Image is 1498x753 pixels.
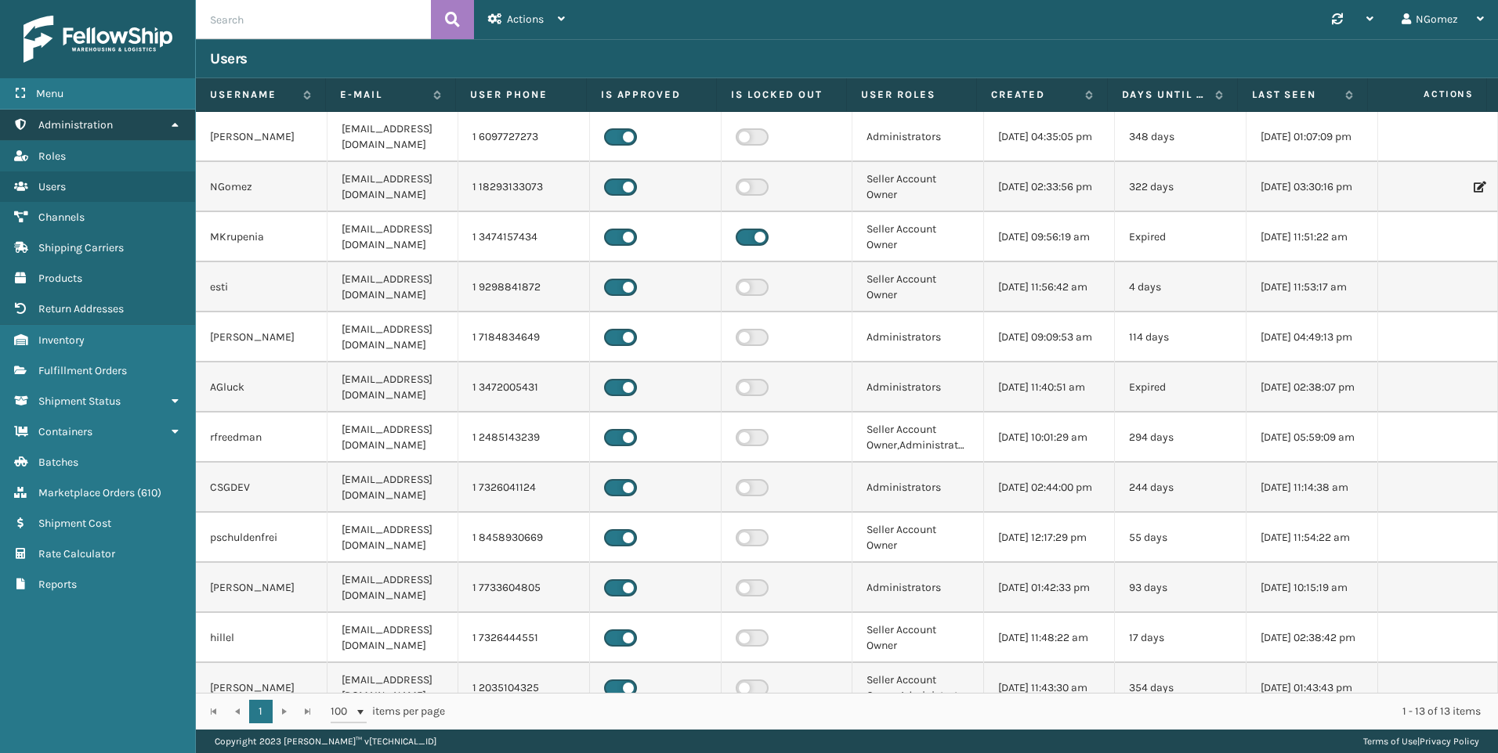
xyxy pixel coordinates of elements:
h3: Users [210,49,248,68]
td: Administrators [852,563,984,613]
td: [DATE] 10:15:19 am [1247,563,1378,613]
td: [DATE] 09:56:19 am [984,212,1116,262]
td: AGluck [196,362,327,413]
td: Administrators [852,362,984,413]
td: [PERSON_NAME] [196,112,327,162]
td: 1 8458930669 [458,513,590,563]
td: [DATE] 10:01:29 am [984,413,1116,463]
td: [DATE] 11:48:22 am [984,613,1116,663]
td: 1 3474157434 [458,212,590,262]
label: Is Approved [601,88,702,102]
span: items per page [331,700,445,723]
td: [DATE] 05:59:09 am [1247,413,1378,463]
td: [DATE] 04:49:13 pm [1247,312,1378,362]
i: Edit [1474,182,1483,193]
div: 1 - 13 of 13 items [467,704,1481,719]
label: Username [210,88,295,102]
td: [DATE] 11:51:22 am [1247,212,1378,262]
span: 100 [331,704,354,719]
td: 1 2485143239 [458,413,590,463]
div: | [1363,730,1479,753]
span: Menu [36,87,63,100]
td: [DATE] 01:07:09 pm [1247,112,1378,162]
td: [EMAIL_ADDRESS][DOMAIN_NAME] [327,563,459,613]
td: 244 days [1115,463,1247,513]
span: Marketplace Orders [38,486,135,499]
p: Copyright 2023 [PERSON_NAME]™ v [TECHNICAL_ID] [215,730,436,753]
td: [DATE] 11:43:30 am [984,663,1116,713]
a: 1 [249,700,273,723]
td: 114 days [1115,312,1247,362]
label: Last Seen [1252,88,1337,102]
label: E-mail [340,88,425,102]
td: 354 days [1115,663,1247,713]
td: 1 7184834649 [458,312,590,362]
td: Seller Account Owner [852,162,984,212]
td: [EMAIL_ADDRESS][DOMAIN_NAME] [327,463,459,513]
span: Products [38,272,82,285]
td: Seller Account Owner [852,513,984,563]
td: 4 days [1115,262,1247,312]
td: 1 7326444551 [458,613,590,663]
span: ( 610 ) [137,486,161,499]
td: 93 days [1115,563,1247,613]
td: Seller Account Owner,Administrators [852,413,984,463]
td: 55 days [1115,513,1247,563]
td: 1 3472005431 [458,362,590,413]
td: [DATE] 11:56:42 am [984,262,1116,312]
label: Is Locked Out [731,88,832,102]
td: [EMAIL_ADDRESS][DOMAIN_NAME] [327,362,459,413]
label: Days until password expires [1122,88,1207,102]
td: [EMAIL_ADDRESS][DOMAIN_NAME] [327,112,459,162]
td: Administrators [852,463,984,513]
td: [DATE] 02:38:42 pm [1247,613,1378,663]
td: [DATE] 11:53:17 am [1247,262,1378,312]
span: Inventory [38,333,85,347]
td: 294 days [1115,413,1247,463]
span: Channels [38,211,85,224]
span: Fulfillment Orders [38,364,127,377]
span: Actions [1373,81,1483,107]
td: Seller Account Owner,Administrators [852,663,984,713]
td: [DATE] 11:14:38 am [1247,463,1378,513]
td: [EMAIL_ADDRESS][DOMAIN_NAME] [327,212,459,262]
td: [EMAIL_ADDRESS][DOMAIN_NAME] [327,613,459,663]
span: Containers [38,425,92,438]
td: NGomez [196,162,327,212]
td: 1 18293133073 [458,162,590,212]
td: [EMAIL_ADDRESS][DOMAIN_NAME] [327,262,459,312]
td: [DATE] 01:43:43 pm [1247,663,1378,713]
td: CSGDEV [196,463,327,513]
span: Shipment Status [38,395,121,408]
td: Administrators [852,112,984,162]
label: Created [991,88,1076,102]
td: MKrupenia [196,212,327,262]
td: [DATE] 04:35:05 pm [984,112,1116,162]
span: Reports [38,578,77,591]
td: Seller Account Owner [852,613,984,663]
span: Administration [38,118,113,132]
td: [DATE] 11:40:51 am [984,362,1116,413]
span: Users [38,180,66,193]
td: [EMAIL_ADDRESS][DOMAIN_NAME] [327,413,459,463]
td: hillel [196,613,327,663]
td: rfreedman [196,413,327,463]
span: Return Addresses [38,302,124,315]
td: [PERSON_NAME] [196,312,327,362]
td: esti [196,262,327,312]
td: 1 7733604805 [458,563,590,613]
td: 348 days [1115,112,1247,162]
td: [DATE] 02:33:56 pm [984,162,1116,212]
span: Rate Calculator [38,547,115,560]
td: [EMAIL_ADDRESS][DOMAIN_NAME] [327,162,459,212]
td: 1 2035104325 [458,663,590,713]
td: [EMAIL_ADDRESS][DOMAIN_NAME] [327,312,459,362]
td: [DATE] 12:17:29 pm [984,513,1116,563]
td: 1 7326041124 [458,463,590,513]
td: Administrators [852,312,984,362]
td: pschuldenfrei [196,513,327,563]
span: Batches [38,456,78,469]
td: [DATE] 01:42:33 pm [984,563,1116,613]
td: [DATE] 09:09:53 am [984,312,1116,362]
td: Expired [1115,212,1247,262]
